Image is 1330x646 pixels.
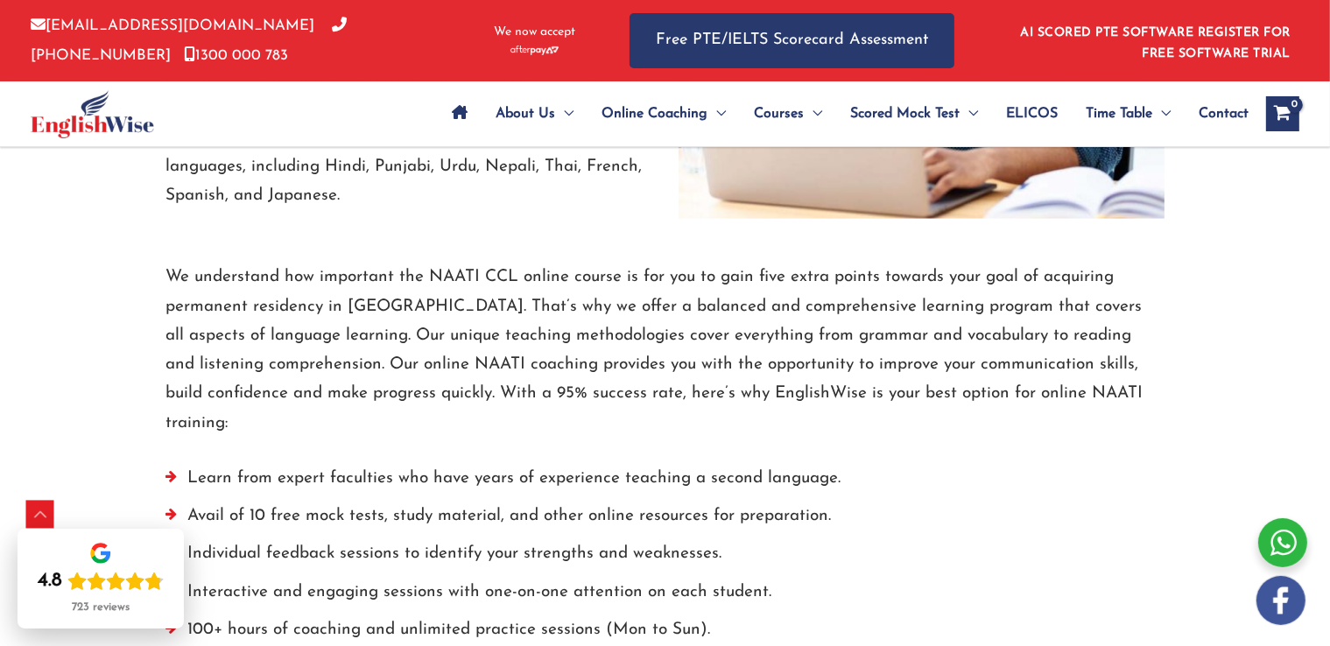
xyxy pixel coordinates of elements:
img: white-facebook.png [1256,576,1305,625]
a: About UsMenu Toggle [482,83,588,144]
a: [PHONE_NUMBER] [31,18,347,62]
a: Scored Mock TestMenu Toggle [836,83,992,144]
li: Individual feedback sessions to identify your strengths and weaknesses. [166,539,1165,577]
span: Courses [754,83,804,144]
a: Online CoachingMenu Toggle [588,83,740,144]
span: We now accept [494,24,575,41]
span: Contact [1199,83,1249,144]
p: We understand how important the NAATI CCL online course is for you to gain five extra points towa... [166,263,1165,438]
span: Online Coaching [602,83,707,144]
a: Time TableMenu Toggle [1072,83,1185,144]
a: Free PTE/IELTS Scorecard Assessment [630,13,954,68]
span: Scored Mock Test [850,83,960,144]
span: Time Table [1086,83,1152,144]
a: CoursesMenu Toggle [740,83,836,144]
span: Menu Toggle [1152,83,1171,144]
li: Interactive and engaging sessions with one-on-one attention on each student. [166,578,1165,615]
nav: Site Navigation: Main Menu [438,83,1249,144]
img: cropped-ew-logo [31,90,154,138]
span: Menu Toggle [960,83,978,144]
a: 1300 000 783 [184,48,288,63]
span: ELICOS [1006,83,1058,144]
img: Afterpay-Logo [510,46,559,55]
span: About Us [496,83,555,144]
li: Avail of 10 free mock tests, study material, and other online resources for preparation. [166,502,1165,539]
span: Menu Toggle [804,83,822,144]
a: AI SCORED PTE SOFTWARE REGISTER FOR FREE SOFTWARE TRIAL [1021,26,1291,60]
div: 723 reviews [72,600,130,614]
aside: Header Widget 1 [1010,12,1299,69]
span: Menu Toggle [555,83,574,144]
a: Contact [1185,83,1249,144]
li: Learn from expert faculties who have years of experience teaching a second language. [166,464,1165,502]
span: Menu Toggle [707,83,726,144]
div: Rating: 4.8 out of 5 [38,569,164,593]
div: 4.8 [38,569,62,593]
a: [EMAIL_ADDRESS][DOMAIN_NAME] [31,18,314,33]
a: View Shopping Cart, empty [1266,96,1299,131]
a: ELICOS [992,83,1072,144]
